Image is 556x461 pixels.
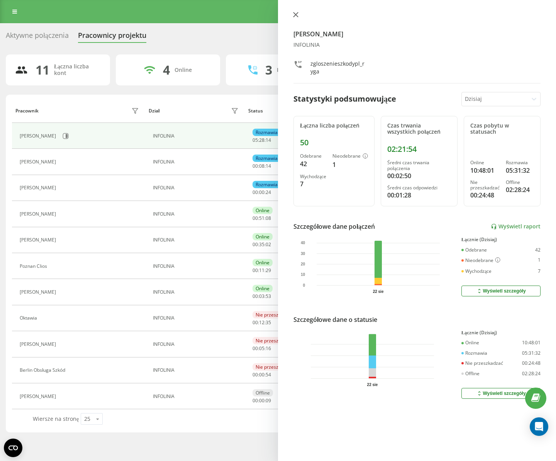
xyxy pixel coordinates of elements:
[153,133,241,139] div: INFOLINIA
[300,153,326,159] div: Odebrane
[301,252,305,256] text: 30
[259,267,264,274] span: 11
[367,383,378,387] text: 22 sie
[300,122,368,129] div: Łączna liczba połączeń
[253,207,273,214] div: Online
[470,160,500,165] div: Online
[253,363,297,371] div: Nie przeszkadzać
[253,293,258,299] span: 00
[153,342,241,347] div: INFOLINIA
[84,415,90,423] div: 25
[253,320,271,325] div: : :
[253,337,297,344] div: Nie przeszkadzać
[259,241,264,248] span: 35
[153,237,241,243] div: INFOLINIA
[20,315,39,321] div: Oktawia
[253,137,258,143] span: 05
[373,289,384,294] text: 22 sie
[6,31,69,43] div: Aktywne połączenia
[476,288,525,294] div: Wyświetl szczegóły
[20,289,58,295] div: [PERSON_NAME]
[470,180,500,191] div: Nie przeszkadzać
[266,215,271,221] span: 08
[506,166,534,175] div: 05:31:32
[153,159,241,165] div: INFOLINIA
[253,397,258,404] span: 00
[461,247,487,253] div: Odebrane
[310,60,366,75] div: zgloszenieszkodypl_ryga
[538,257,541,264] div: 1
[253,241,258,248] span: 00
[259,293,264,299] span: 03
[300,179,326,189] div: 7
[530,417,548,436] div: Open Intercom Messenger
[253,216,271,221] div: : :
[20,394,58,399] div: [PERSON_NAME]
[259,371,264,378] span: 00
[266,319,271,326] span: 35
[506,185,534,194] div: 02:28:24
[259,189,264,196] span: 00
[253,285,273,292] div: Online
[506,180,534,185] div: Offline
[20,159,58,165] div: [PERSON_NAME]
[253,189,258,196] span: 00
[259,397,264,404] span: 00
[78,31,146,43] div: Pracownicy projektu
[470,166,500,175] div: 10:48:01
[253,319,258,326] span: 00
[387,145,451,154] div: 02:21:54
[20,342,58,347] div: [PERSON_NAME]
[538,269,541,274] div: 7
[259,137,264,143] span: 28
[253,398,271,403] div: : :
[461,371,480,376] div: Offline
[4,439,22,457] button: Open CMP widget
[153,315,241,321] div: INFOLINIA
[300,138,368,147] div: 50
[461,388,541,399] button: Wyświetl szczegóły
[470,122,534,136] div: Czas pobytu w statusach
[253,259,273,266] div: Online
[20,133,58,139] div: [PERSON_NAME]
[253,345,258,352] span: 00
[301,273,305,277] text: 10
[461,269,492,274] div: Wychodzące
[153,289,241,295] div: INFOLINIA
[301,262,305,266] text: 20
[387,185,451,191] div: Średni czas odpowiedzi
[387,160,451,171] div: Średni czas trwania połączenia
[20,264,49,269] div: Poznan Clios
[506,160,534,165] div: Rozmawia
[387,122,451,136] div: Czas trwania wszystkich połączeń
[253,294,271,299] div: : :
[33,415,79,422] span: Wiersze na stronę
[535,247,541,253] div: 42
[522,361,541,366] div: 00:24:48
[461,350,487,356] div: Rozmawia
[175,67,192,73] div: Online
[266,371,271,378] span: 54
[15,108,39,114] div: Pracownik
[293,222,375,231] div: Szczegółowe dane połączeń
[253,129,281,136] div: Rozmawia
[253,311,297,318] div: Nie przeszkadzać
[20,185,58,191] div: [PERSON_NAME]
[266,267,271,274] span: 29
[461,340,479,345] div: Online
[461,361,503,366] div: Nie przeszkadzać
[300,159,326,168] div: 42
[522,350,541,356] div: 05:31:32
[387,171,451,180] div: 00:02:50
[253,346,271,351] div: : :
[300,174,326,179] div: Wychodzące
[20,367,67,373] div: Berlin Obsługa Szkód
[266,189,271,196] span: 24
[153,264,241,269] div: INFOLINIA
[387,191,451,200] div: 00:01:28
[265,63,272,77] div: 3
[461,257,500,264] div: Nieodebrane
[253,242,271,247] div: : :
[253,138,271,143] div: : :
[522,371,541,376] div: 02:28:24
